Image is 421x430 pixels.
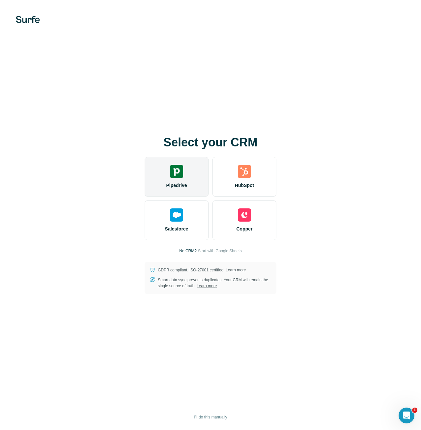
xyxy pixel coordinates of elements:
[170,208,183,222] img: salesforce's logo
[399,408,414,423] iframe: Intercom live chat
[238,208,251,222] img: copper's logo
[198,248,242,254] button: Start with Google Sheets
[165,226,188,232] span: Salesforce
[179,248,197,254] p: No CRM?
[166,182,187,189] span: Pipedrive
[235,182,254,189] span: HubSpot
[412,408,417,413] span: 1
[237,226,253,232] span: Copper
[226,268,246,272] a: Learn more
[16,16,40,23] img: Surfe's logo
[238,165,251,178] img: hubspot's logo
[158,267,246,273] p: GDPR compliant. ISO-27001 certified.
[194,414,227,420] span: I’ll do this manually
[170,165,183,178] img: pipedrive's logo
[158,277,271,289] p: Smart data sync prevents duplicates. Your CRM will remain the single source of truth.
[145,136,276,149] h1: Select your CRM
[197,284,217,288] a: Learn more
[189,412,232,422] button: I’ll do this manually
